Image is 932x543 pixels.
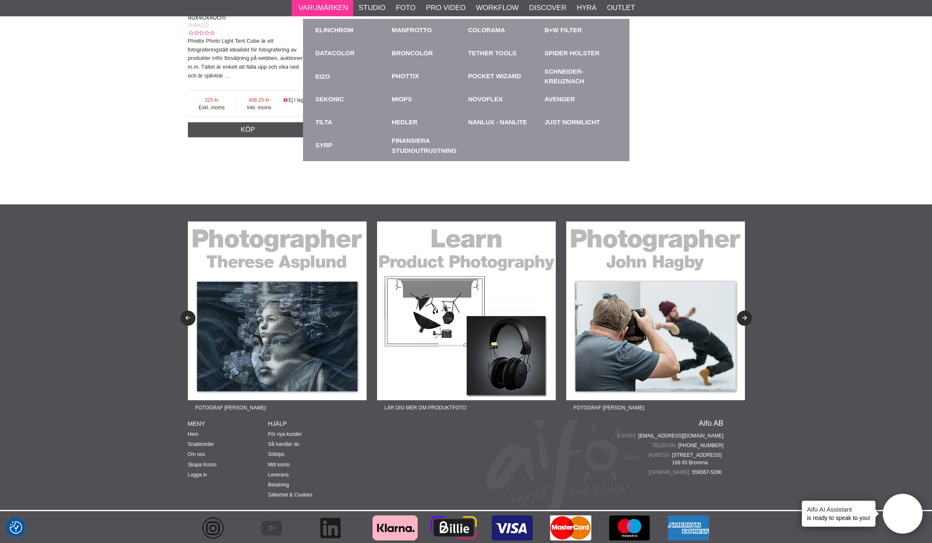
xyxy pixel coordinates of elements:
span: Inkl. moms [236,104,282,111]
a: Outlet [607,3,635,13]
a: Pocket Wizard [468,72,521,81]
button: Samtyckesinställningar [10,520,22,535]
span: Fotograf [PERSON_NAME] [188,400,273,415]
a: Datacolor [316,49,355,58]
a: Foto [396,3,416,13]
a: Säkerhet & Cookies [268,492,313,498]
a: Sekonic [316,95,344,104]
a: Elinchrom [316,26,354,35]
a: Leverans [268,472,289,478]
a: För nya kunder [268,431,302,437]
a: Annons:22-06F banner-sidfot-therese.jpgFotograf [PERSON_NAME] [188,221,367,415]
h4: Aifo AI Assistant [807,505,870,514]
a: Betalning [268,482,289,488]
a: Köp [188,122,308,137]
a: Syrp [316,141,333,150]
span: Exkl. moms [188,104,236,111]
a: Discover [529,3,566,13]
a: Studio [359,3,385,13]
a: Workflow [476,3,519,13]
a: TILTA [316,118,332,127]
a: Varumärken [298,3,348,13]
a: Hyra [577,3,596,13]
a: Hem [188,431,198,437]
a: Colorama [468,26,505,35]
a: Snabborder [188,441,214,447]
a: Tether Tools [468,49,517,58]
h4: Hjälp [268,419,349,428]
span: PH84210 [188,23,209,28]
span: Ej i lager [288,97,308,103]
p: Phottix Photo Light Tent Cube är ett fotograferingstält idealiskt för fotografering av produkter ... [188,37,308,80]
span: [STREET_ADDRESS] 168 65 Bromma [672,451,724,466]
span: 406.25 [236,96,282,104]
a: … [225,72,230,79]
a: Novoflex [468,95,503,104]
a: Finansiera Studioutrustning [392,134,464,157]
img: Revisit consent button [10,521,22,534]
span: Fotograf [PERSON_NAME] [566,400,652,415]
span: Telefon: [652,442,678,449]
a: Annons:22-08F banner-sidfot-john.jpgFotograf [PERSON_NAME] [566,221,745,415]
a: Just Normlicht [544,118,600,127]
h4: Meny [188,419,268,428]
a: Skapa Konto [188,462,217,468]
img: Annons:22-06F banner-sidfot-therese.jpg [188,221,367,400]
a: Annons:22-07F banner-sidfot-learn-product.jpgLär dig mer om produktfoto [377,221,556,415]
img: Annons:22-08F banner-sidfot-john.jpg [566,221,745,400]
a: Söktips [268,451,285,457]
a: Mitt konto [268,462,290,468]
span: Adress: [648,451,672,459]
a: Logga in [188,472,207,478]
span: 556567-5286 [692,468,724,476]
a: Miops [392,95,412,104]
a: B+W Filter [544,26,582,35]
a: Hedler [392,118,418,127]
div: Kundbetyg: 0 [188,29,215,37]
img: Annons:22-07F banner-sidfot-learn-product.jpg [377,221,556,400]
a: Phottix [392,72,419,81]
span: 325 [188,96,236,104]
a: Så handlar du [268,441,300,447]
span: [DOMAIN_NAME]: [649,468,692,476]
span: Lär dig mer om produktfoto [377,400,474,415]
button: Previous [180,311,195,326]
a: Manfrotto [392,26,432,35]
a: Phottix Photo Light Tent Cube Softbox 40x40x40cm [188,6,301,21]
button: Next [737,311,752,326]
a: Avenger [544,95,575,104]
a: Pro Video [426,3,465,13]
a: Aifo AB [698,419,723,427]
span: E-post: [617,432,638,440]
a: Spider Holster [544,49,600,58]
a: Broncolor [392,49,433,58]
div: is ready to speak to you! [802,501,876,527]
a: Nanlux - Nanlite [468,118,527,127]
a: EIZO [316,65,388,88]
a: [PHONE_NUMBER] [678,442,723,449]
i: Ej i lager [282,97,289,103]
a: Om oss [188,451,205,457]
a: Schneider-Kreuznach [544,67,617,86]
a: [EMAIL_ADDRESS][DOMAIN_NAME] [638,432,723,440]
